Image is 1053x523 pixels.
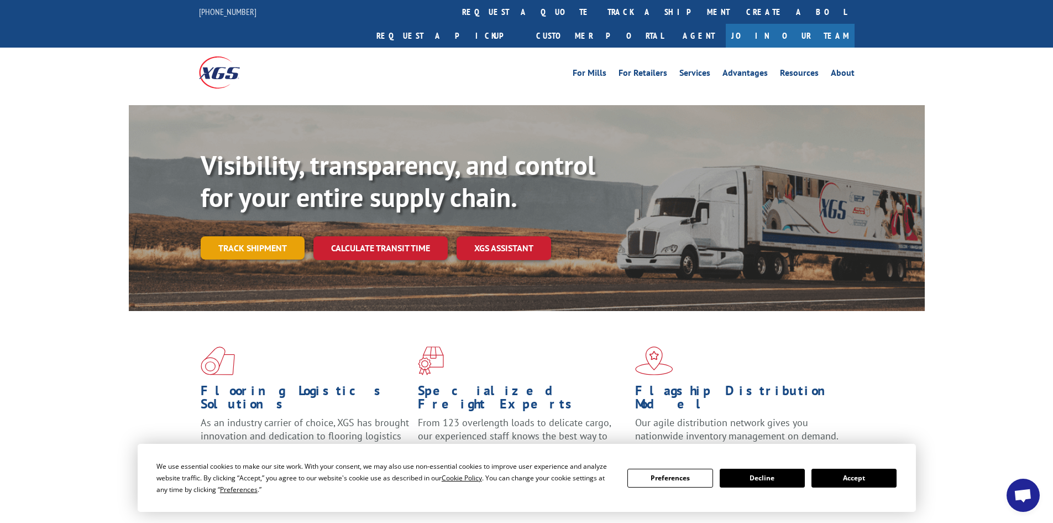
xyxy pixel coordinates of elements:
a: Services [679,69,710,81]
h1: Specialized Freight Experts [418,384,627,416]
a: For Mills [573,69,606,81]
div: Cookie Consent Prompt [138,444,916,512]
button: Accept [811,469,897,488]
a: About [831,69,855,81]
p: From 123 overlength loads to delicate cargo, our experienced staff knows the best way to move you... [418,416,627,465]
span: Our agile distribution network gives you nationwide inventory management on demand. [635,416,839,442]
div: We use essential cookies to make our site work. With your consent, we may also use non-essential ... [156,460,614,495]
a: For Retailers [619,69,667,81]
button: Decline [720,469,805,488]
a: Customer Portal [528,24,672,48]
span: Cookie Policy [442,473,482,483]
img: xgs-icon-flagship-distribution-model-red [635,346,673,375]
a: Advantages [722,69,768,81]
a: Join Our Team [726,24,855,48]
div: Open chat [1007,479,1040,512]
a: XGS ASSISTANT [457,236,551,260]
button: Preferences [627,469,713,488]
span: Preferences [220,485,258,494]
h1: Flooring Logistics Solutions [201,384,410,416]
a: Request a pickup [368,24,528,48]
img: xgs-icon-total-supply-chain-intelligence-red [201,346,235,375]
span: As an industry carrier of choice, XGS has brought innovation and dedication to flooring logistics... [201,416,409,455]
a: Calculate transit time [313,236,448,260]
a: Resources [780,69,819,81]
a: Track shipment [201,236,305,260]
h1: Flagship Distribution Model [635,384,844,416]
a: [PHONE_NUMBER] [199,6,256,17]
a: Agent [672,24,726,48]
img: xgs-icon-focused-on-flooring-red [418,346,444,375]
b: Visibility, transparency, and control for your entire supply chain. [201,148,595,214]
